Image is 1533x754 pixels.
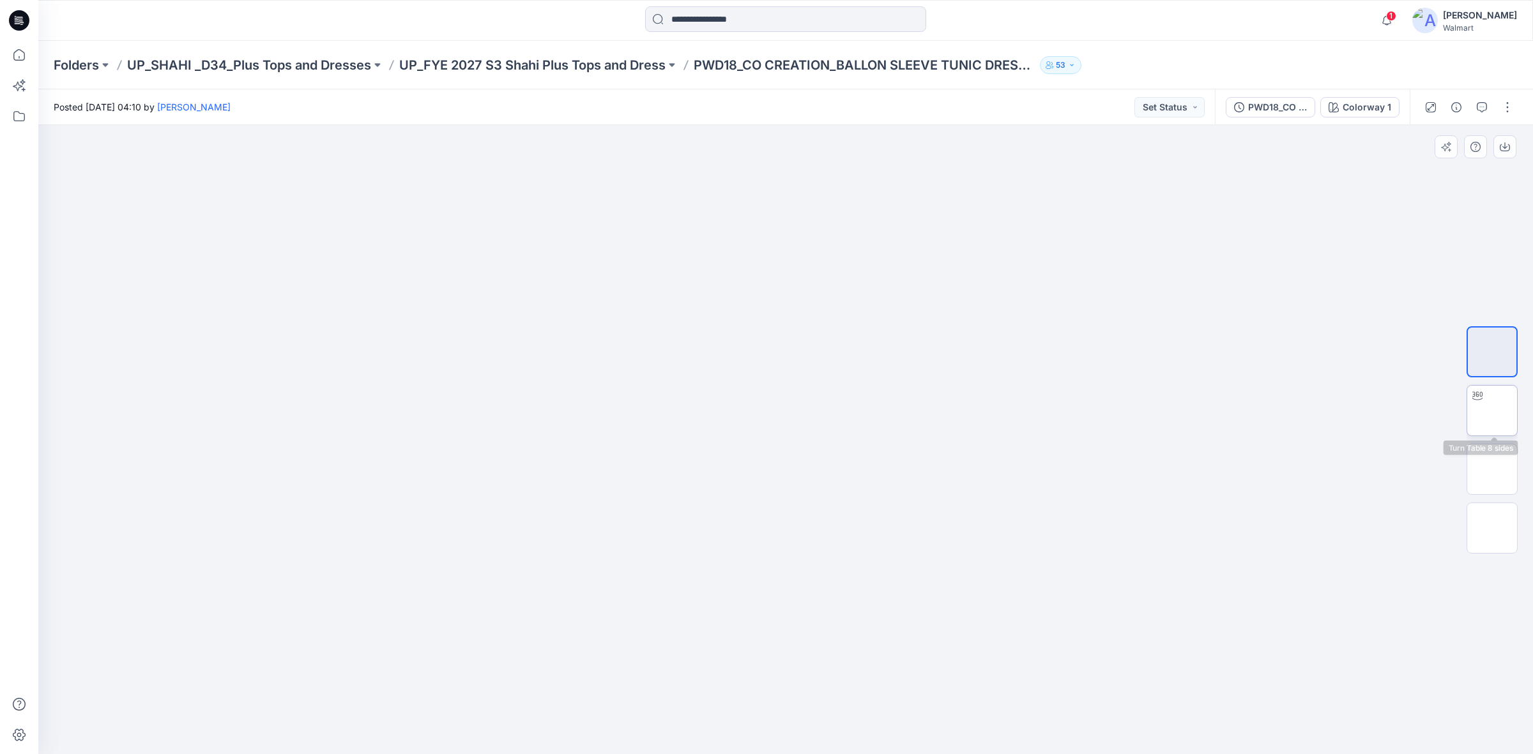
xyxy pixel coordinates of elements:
[157,102,231,112] a: [PERSON_NAME]
[54,100,231,114] span: Posted [DATE] 04:10 by
[1248,100,1307,114] div: PWD18_CO CREATION_BALLON SLEEVE TUNIC DRESS ( [DATE])
[1386,11,1396,21] span: 1
[1226,97,1315,117] button: PWD18_CO CREATION_BALLON SLEEVE TUNIC DRESS ( [DATE])
[1446,97,1467,117] button: Details
[1443,8,1517,23] div: [PERSON_NAME]
[1443,23,1517,33] div: Walmart
[127,56,371,74] a: UP_SHAHI _D34_Plus Tops and Dresses
[694,56,1035,74] p: PWD18_CO CREATION_BALLON SLEEVE TUNIC DRESS ( [DATE])
[1320,97,1400,117] button: Colorway 1
[399,56,666,74] a: UP_FYE 2027 S3 Shahi Plus Tops and Dress
[1343,100,1391,114] div: Colorway 1
[54,56,99,74] a: Folders
[1040,56,1081,74] button: 53
[1056,58,1065,72] p: 53
[1412,8,1438,33] img: avatar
